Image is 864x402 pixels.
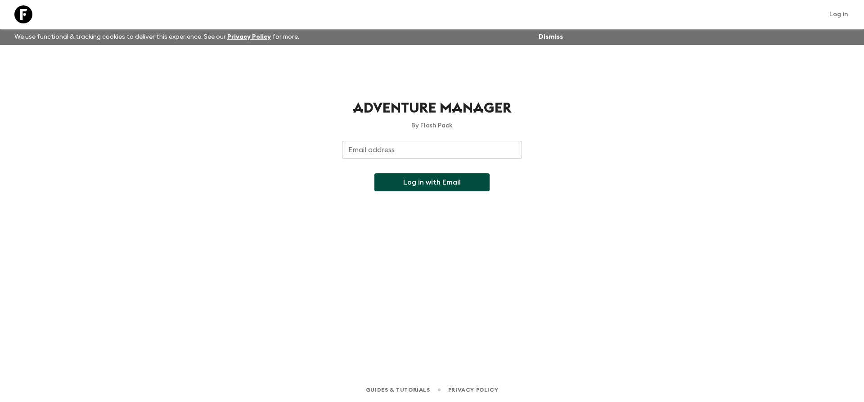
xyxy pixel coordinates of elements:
[11,29,303,45] p: We use functional & tracking cookies to deliver this experience. See our for more.
[448,385,498,395] a: Privacy Policy
[536,31,565,43] button: Dismiss
[342,121,522,130] p: By Flash Pack
[342,99,522,117] h1: Adventure Manager
[227,34,271,40] a: Privacy Policy
[374,173,490,191] button: Log in with Email
[366,385,430,395] a: Guides & Tutorials
[824,8,853,21] a: Log in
